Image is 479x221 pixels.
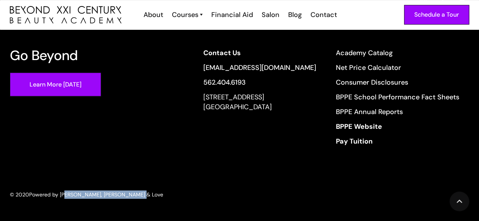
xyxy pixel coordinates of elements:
[172,10,203,20] a: Courses
[306,10,341,20] a: Contact
[257,10,283,20] a: Salon
[203,63,316,73] a: [EMAIL_ADDRESS][DOMAIN_NAME]
[336,92,459,102] a: BPPE School Performance Fact Sheets
[283,10,306,20] a: Blog
[203,48,316,58] a: Contact Us
[139,10,167,20] a: About
[336,77,459,87] a: Consumer Disclosures
[10,6,122,24] a: home
[288,10,302,20] div: Blog
[172,10,198,20] div: Courses
[262,10,279,20] div: Salon
[203,48,241,57] strong: Contact Us
[206,10,257,20] a: Financial Aid
[10,73,101,96] a: Learn More [DATE]
[203,92,316,112] div: [STREET_ADDRESS] [GEOGRAPHIC_DATA]
[310,10,337,20] div: Contact
[10,6,122,24] img: beyond 21st century beauty academy logo
[211,10,253,20] div: Financial Aid
[336,107,459,117] a: BPPE Annual Reports
[336,122,382,131] strong: BPPE Website
[336,136,459,146] a: Pay Tuition
[404,5,469,25] a: Schedule a Tour
[10,190,29,199] div: © 2020
[414,10,459,20] div: Schedule a Tour
[336,122,459,131] a: BPPE Website
[144,10,163,20] div: About
[336,48,459,58] a: Academy Catalog
[336,137,373,146] strong: Pay Tuition
[203,77,316,87] a: 562.404.6193
[10,48,78,63] h3: Go Beyond
[29,190,163,199] div: Powered by [PERSON_NAME], [PERSON_NAME] & Love
[336,63,459,73] a: Net Price Calculator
